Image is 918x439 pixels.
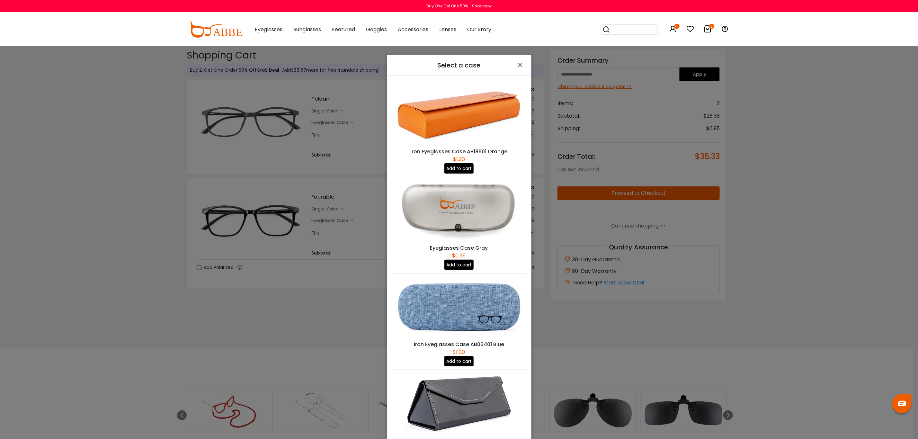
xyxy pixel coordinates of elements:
[426,3,468,9] div: Buy One Get One 50%
[392,148,526,156] div: Iron Eyeglasses Case AB18601 Orange
[392,273,526,341] img: Iron Eyeglasses Case AB06401
[704,26,712,34] a: 2
[444,356,474,366] button: Add to cart
[898,401,906,406] img: chat
[255,26,282,33] span: Eyeglasses
[392,252,526,260] div: $0.95
[392,244,526,252] div: Eyeglasses Case Gray
[392,341,526,348] div: Iron Eyeglasses Case AB06401 Blue
[392,60,526,70] h5: Select a case
[366,26,387,33] span: Goggles
[439,26,456,33] span: Lenses
[189,22,242,38] img: abbeglasses.com
[398,26,428,33] span: Accessories
[472,3,492,9] div: Shop now
[332,26,355,33] span: Featured
[709,24,714,29] i: 2
[392,156,526,163] div: $1.20
[467,26,491,33] span: Our Story
[392,348,526,356] div: $1.00
[392,177,526,244] img: Eyeglasses Case
[469,3,492,9] a: Shop now
[444,163,474,174] button: Add to cart
[293,26,321,33] span: Sunglasses
[392,370,526,437] img: Deluxe Tri-Fold Eyeglass Case AB01402
[512,55,531,75] button: Close
[517,58,526,72] span: ×
[444,260,474,270] button: Add to cart
[392,81,526,148] img: Iron Eyeglasses Case AB18601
